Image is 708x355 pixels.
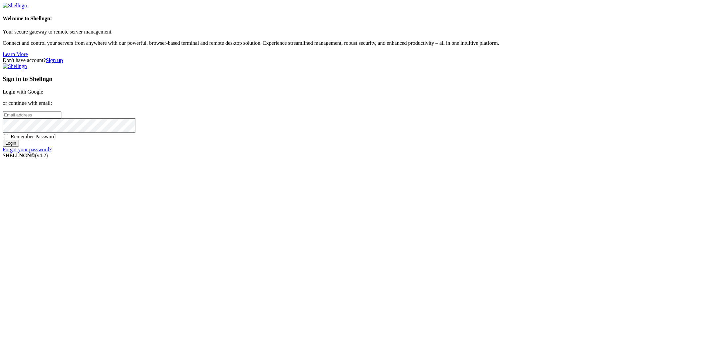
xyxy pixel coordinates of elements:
span: 4.2.0 [35,153,48,158]
img: Shellngn [3,63,27,69]
p: Connect and control your servers from anywhere with our powerful, browser-based terminal and remo... [3,40,705,46]
a: Login with Google [3,89,43,95]
span: Remember Password [11,134,56,139]
a: Learn More [3,51,28,57]
a: Sign up [46,57,63,63]
span: SHELL © [3,153,48,158]
img: Shellngn [3,3,27,9]
input: Email address [3,111,61,118]
input: Remember Password [4,134,8,138]
p: Your secure gateway to remote server management. [3,29,705,35]
b: NGN [19,153,31,158]
a: Forgot your password? [3,147,51,152]
h4: Welcome to Shellngn! [3,16,705,22]
h3: Sign in to Shellngn [3,75,705,83]
div: Don't have account? [3,57,705,63]
input: Login [3,140,19,147]
p: or continue with email: [3,100,705,106]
